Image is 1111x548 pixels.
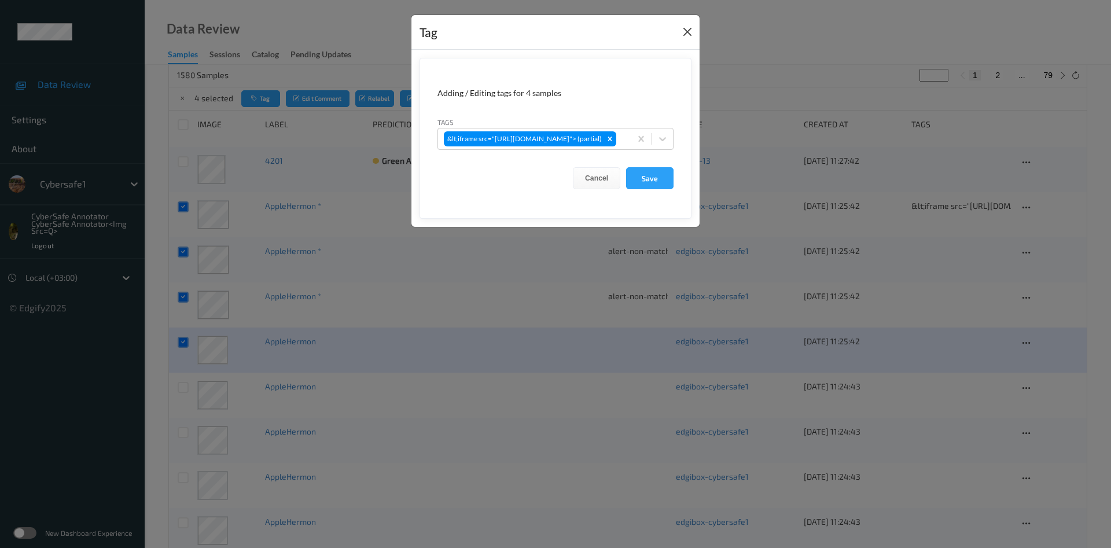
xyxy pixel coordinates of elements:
div: Tag [420,23,437,42]
div: &lt;iframe src="[URL][DOMAIN_NAME]"> (partial) [444,131,604,146]
button: Cancel [573,167,620,189]
button: Save [626,167,674,189]
div: Remove &lt;iframe src="https://evil.com"> (partial) [604,131,616,146]
label: Tags [437,117,454,127]
button: Close [679,24,696,40]
div: Adding / Editing tags for 4 samples [437,87,674,99]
